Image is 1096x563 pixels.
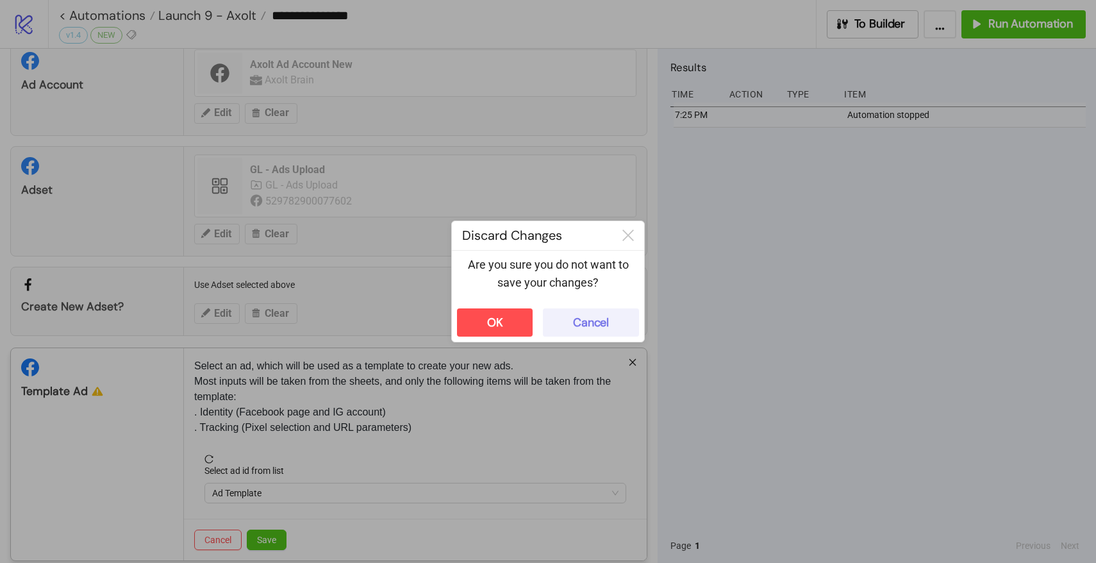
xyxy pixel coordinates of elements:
[462,256,634,292] p: Are you sure you do not want to save your changes?
[543,308,639,337] button: Cancel
[457,308,533,337] button: OK
[573,315,609,330] div: Cancel
[487,315,503,330] div: OK
[452,221,612,250] div: Discard Changes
